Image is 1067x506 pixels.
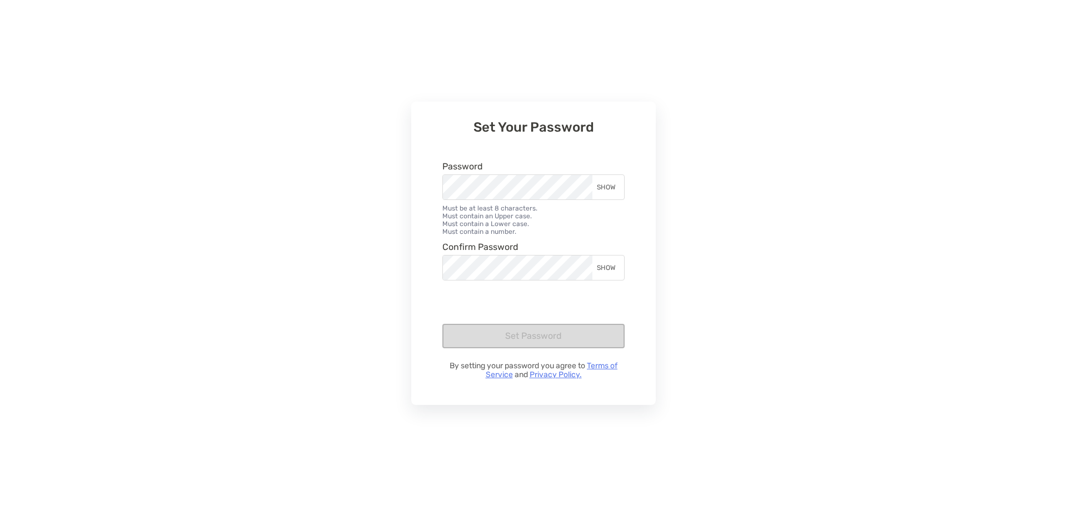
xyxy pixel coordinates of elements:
[592,175,624,199] div: SHOW
[442,362,625,379] p: By setting your password you agree to and
[442,162,483,171] label: Password
[442,204,625,212] li: Must be at least 8 characters.
[442,119,625,135] h3: Set Your Password
[486,361,618,379] a: Terms of Service
[442,212,625,220] li: Must contain an Upper case.
[592,255,624,280] div: SHOW
[442,242,518,252] label: Confirm Password
[442,228,625,236] li: Must contain a number.
[442,220,625,228] li: Must contain a Lower case.
[530,370,582,379] a: Privacy Policy.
